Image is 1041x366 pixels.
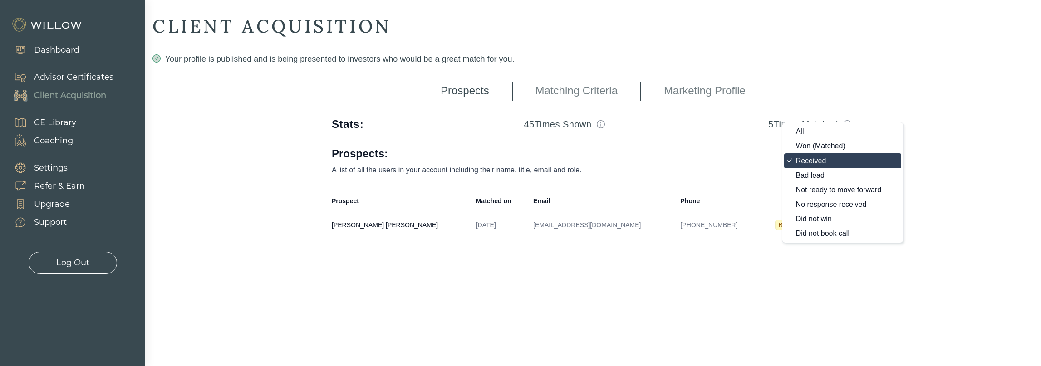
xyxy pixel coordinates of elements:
[796,186,882,194] div: Not ready to move forward
[796,157,882,165] div: Received
[796,172,882,179] div: Bad lead
[796,230,882,237] div: Did not book call
[796,128,882,135] div: All
[796,201,882,208] div: No response received
[796,142,882,150] div: Won (Matched)
[787,157,792,162] span: check
[796,215,882,223] div: Did not win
